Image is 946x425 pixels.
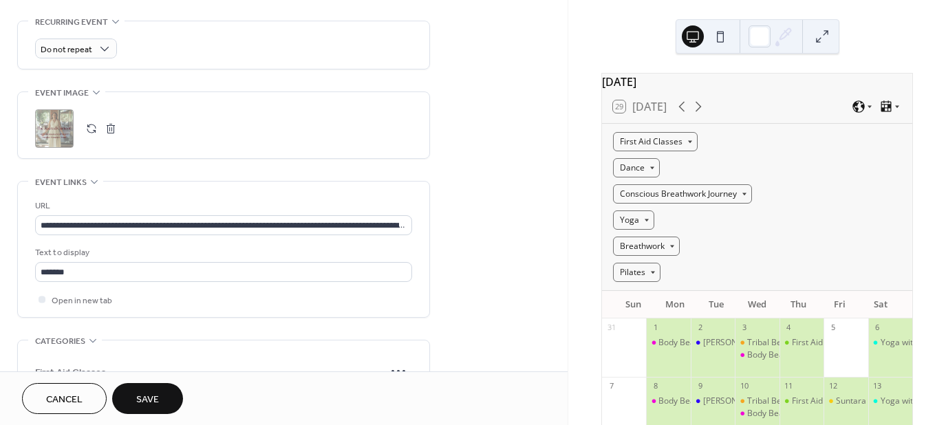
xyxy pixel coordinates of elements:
[112,383,183,414] button: Save
[606,381,616,391] div: 7
[35,175,87,190] span: Event links
[747,395,891,407] div: Tribal Beats 7 Week Dance Workshop
[606,323,616,333] div: 31
[695,323,705,333] div: 2
[777,291,819,318] div: Thu
[35,246,409,260] div: Text to display
[35,109,74,148] div: ;
[824,395,868,407] div: Suntara Sound Healing Journey
[52,294,112,308] span: Open in new tab
[784,323,794,333] div: 4
[739,323,749,333] div: 3
[35,15,108,30] span: Recurring event
[695,381,705,391] div: 9
[739,381,749,391] div: 10
[691,395,735,407] div: Yin Yang Yoga Four Week Term
[747,349,865,361] div: Body Beatz - Dance Fit Classes
[872,381,883,391] div: 13
[780,395,824,407] div: First Aid Training
[735,349,779,361] div: Body Beatz - Dance Fit Classes
[792,337,857,349] div: First Aid Training
[735,408,779,419] div: Body Beatz - Dance Fit Classes
[691,337,735,349] div: Yin Yang Yoga Four Week Term
[654,291,696,318] div: Mon
[737,291,778,318] div: Wed
[646,337,690,349] div: Body Beatz - Dance Fit Classes
[735,337,779,349] div: Tribal Beats 7 Week Dance Workshop
[41,42,92,58] span: Do not repeat
[46,393,83,407] span: Cancel
[35,86,89,100] span: Event image
[136,393,159,407] span: Save
[872,323,883,333] div: 6
[747,337,891,349] div: Tribal Beats 7 Week Dance Workshop
[828,323,838,333] div: 5
[747,408,865,419] div: Body Beatz - Dance Fit Classes
[613,291,654,318] div: Sun
[860,291,901,318] div: Sat
[650,381,660,391] div: 8
[658,395,776,407] div: Body Beatz - Dance Fit Classes
[646,395,690,407] div: Body Beatz - Dance Fit Classes
[868,395,912,407] div: Yoga with Phiona
[35,334,85,349] span: Categories
[828,381,838,391] div: 12
[35,199,409,213] div: URL
[819,291,860,318] div: Fri
[602,74,912,90] div: [DATE]
[35,365,385,380] span: First Aid Classes
[868,337,912,349] div: Yoga with Phiona
[650,323,660,333] div: 1
[792,395,857,407] div: First Aid Training
[703,337,854,349] div: [PERSON_NAME] Yoga Four Week Term
[22,383,107,414] button: Cancel
[735,395,779,407] div: Tribal Beats 7 Week Dance Workshop
[696,291,737,318] div: Tue
[784,381,794,391] div: 11
[780,337,824,349] div: First Aid Training
[658,337,776,349] div: Body Beatz - Dance Fit Classes
[703,395,854,407] div: [PERSON_NAME] Yoga Four Week Term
